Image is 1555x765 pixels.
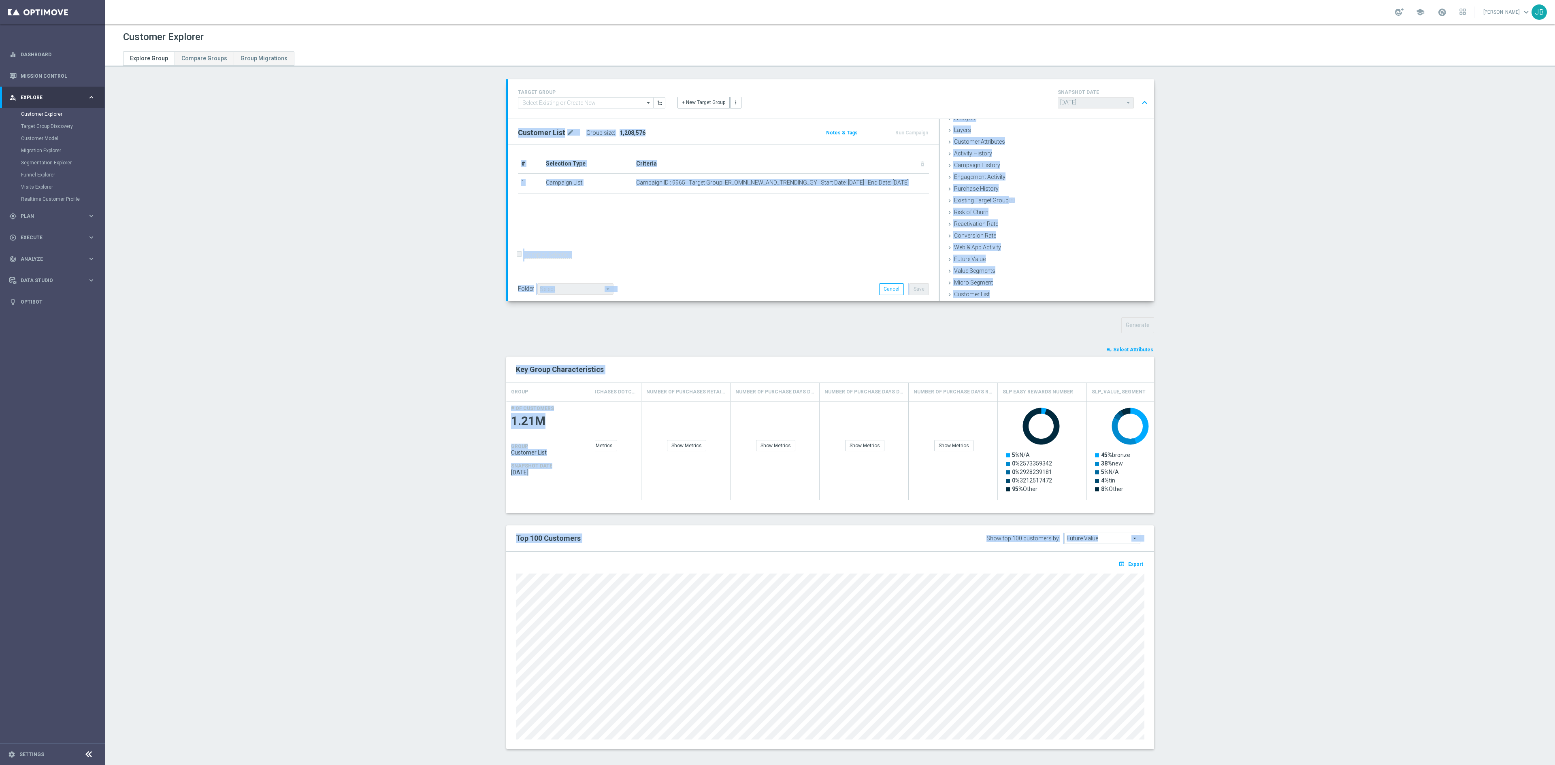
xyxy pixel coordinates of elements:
[1012,486,1023,492] tspan: 95%
[21,172,84,178] a: Funnel Explorer
[567,128,574,138] i: mode_edit
[8,751,15,758] i: settings
[21,214,87,219] span: Plan
[909,283,929,295] button: Save
[954,232,996,239] span: Conversion Rate
[9,255,17,263] i: track_changes
[518,89,665,95] h4: TARGET GROUP
[21,144,104,157] div: Migration Explorer
[1128,561,1143,567] span: Export
[954,115,976,121] span: Lifecycle
[914,385,993,399] h4: Number of Purchase Days Retail, One Year
[21,278,87,283] span: Data Studio
[954,209,988,215] span: Risk of Churn
[677,97,730,108] button: + New Target Group
[9,277,87,284] div: Data Studio
[954,221,998,227] span: Reactivation Rate
[645,98,653,108] i: arrow_drop_down
[879,283,904,295] button: Cancel
[1522,8,1531,17] span: keyboard_arrow_down
[934,440,973,451] div: Show Metrics
[1012,486,1037,492] text: Other
[516,533,878,543] h2: Top 100 Customers
[123,31,204,43] h1: Customer Explorer
[954,197,1015,204] span: Existing Target Group
[9,73,96,79] button: Mission Control
[9,299,96,305] div: lightbulb Optibot
[21,184,84,190] a: Visits Explorer
[1058,89,1151,95] h4: SNAPSHOT DATE
[1012,460,1052,467] text: 2573359342
[1106,347,1112,353] i: playlist_add_check
[1101,469,1119,475] text: N/A
[21,291,95,312] a: Optibot
[954,279,993,286] span: Micro Segment
[1121,317,1154,333] button: Generate
[9,212,17,220] i: gps_fixed
[21,235,87,240] span: Execute
[516,365,1144,374] h2: Key Group Characteristics
[511,469,590,476] span: 2025-09-21
[986,535,1059,542] div: Show top 100 customers by
[9,65,95,87] div: Mission Control
[506,401,595,500] div: Press SPACE to select this row.
[954,185,999,192] span: Purchase History
[646,385,725,399] h4: Number of Purchases Retail, Lifetime
[1101,460,1112,467] tspan: 38%
[21,95,87,100] span: Explore
[518,285,534,292] label: Folder
[954,268,995,274] span: Value Segments
[511,444,528,449] h4: GROUP
[543,173,633,193] td: Campaign List
[614,130,615,136] label: :
[21,257,87,261] span: Analyze
[9,234,17,241] i: play_circle_outline
[557,385,636,399] h4: Number of Purchases Dotcom, Lifetime
[511,413,590,429] span: 1.21M
[954,256,986,262] span: Future Value
[21,193,104,205] div: Realtime Customer Profile
[9,277,96,284] button: Data Studio keyboard_arrow_right
[9,298,17,306] i: lightbulb
[954,174,1005,180] span: Engagement Activity
[181,55,227,62] span: Compare Groups
[9,291,95,312] div: Optibot
[19,752,44,757] a: Settings
[21,181,104,193] div: Visits Explorer
[1101,460,1123,467] text: new
[21,147,84,154] a: Migration Explorer
[9,255,87,263] div: Analyze
[735,385,814,399] h4: Number of Purchase Days Dotcom, Lifetime
[21,65,95,87] a: Mission Control
[87,212,95,220] i: keyboard_arrow_right
[636,160,657,167] span: Criteria
[1012,477,1020,484] tspan: 0%
[130,55,168,62] span: Explore Group
[518,173,543,193] td: 1
[845,440,884,451] div: Show Metrics
[954,138,1005,145] span: Customer Attributes
[1101,477,1109,484] tspan: 4%
[1101,452,1130,458] text: bronze
[21,157,104,169] div: Segmentation Explorer
[1139,95,1150,110] button: expand_less
[954,244,1001,251] span: Web & App Activity
[21,108,104,120] div: Customer Explorer
[21,135,84,142] a: Customer Model
[954,291,990,297] span: Customer List
[518,97,653,108] input: Select Existing or Create New
[21,169,104,181] div: Funnel Explorer
[9,234,87,241] div: Execute
[9,212,87,220] div: Plan
[1101,452,1112,458] tspan: 45%
[1003,385,1073,399] h4: SLP Easy Rewards Number
[1012,469,1052,475] text: 2928239181
[1101,486,1109,492] tspan: 8%
[518,155,543,173] th: #
[87,276,95,284] i: keyboard_arrow_right
[1092,385,1146,399] h4: SLP_VALUE_SEGMENT
[21,196,84,202] a: Realtime Customer Profile
[9,51,96,58] button: equalizer Dashboard
[825,128,858,137] button: Notes & Tags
